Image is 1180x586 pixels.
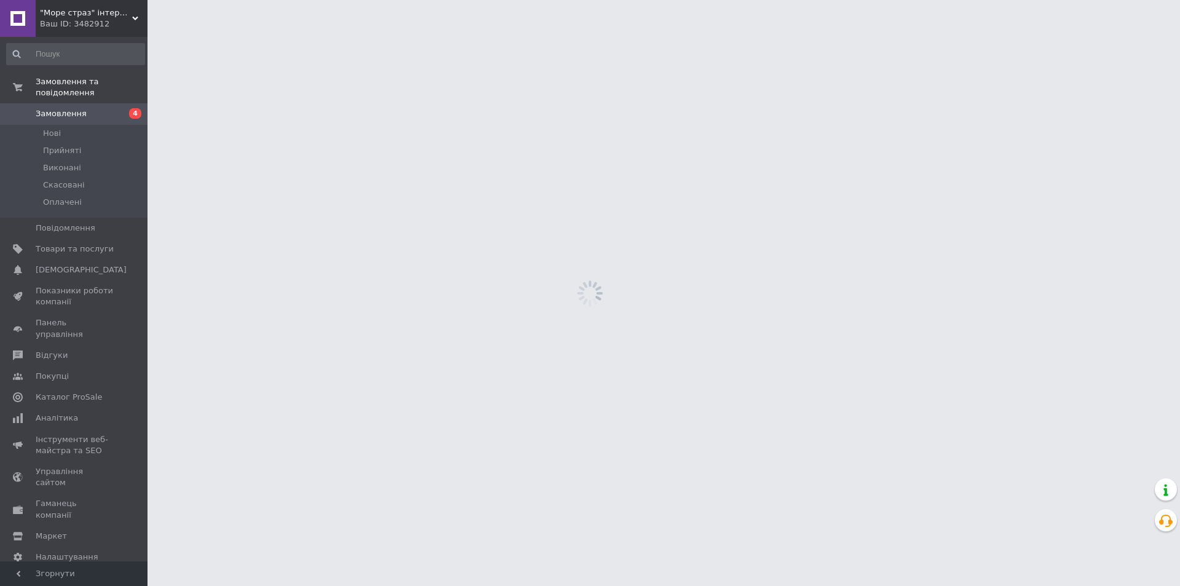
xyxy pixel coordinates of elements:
span: Покупці [36,371,69,382]
span: Показники роботи компанії [36,285,114,307]
span: 4 [129,108,141,119]
span: Управління сайтом [36,466,114,488]
span: Замовлення [36,108,87,119]
span: Скасовані [43,180,85,191]
span: Гаманець компанії [36,498,114,520]
span: Маркет [36,531,67,542]
span: Налаштування [36,552,98,563]
span: "Море страз" інтернет-магазин [40,7,132,18]
span: Прийняті [43,145,81,156]
span: Аналітика [36,413,78,424]
span: Товари та послуги [36,244,114,255]
span: Нові [43,128,61,139]
span: Повідомлення [36,223,95,234]
span: Замовлення та повідомлення [36,76,147,98]
span: Відгуки [36,350,68,361]
div: Ваш ID: 3482912 [40,18,147,30]
span: Каталог ProSale [36,392,102,403]
span: Панель управління [36,317,114,339]
span: [DEMOGRAPHIC_DATA] [36,264,127,275]
span: Інструменти веб-майстра та SEO [36,434,114,456]
input: Пошук [6,43,145,65]
span: Оплачені [43,197,82,208]
span: Виконані [43,162,81,173]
